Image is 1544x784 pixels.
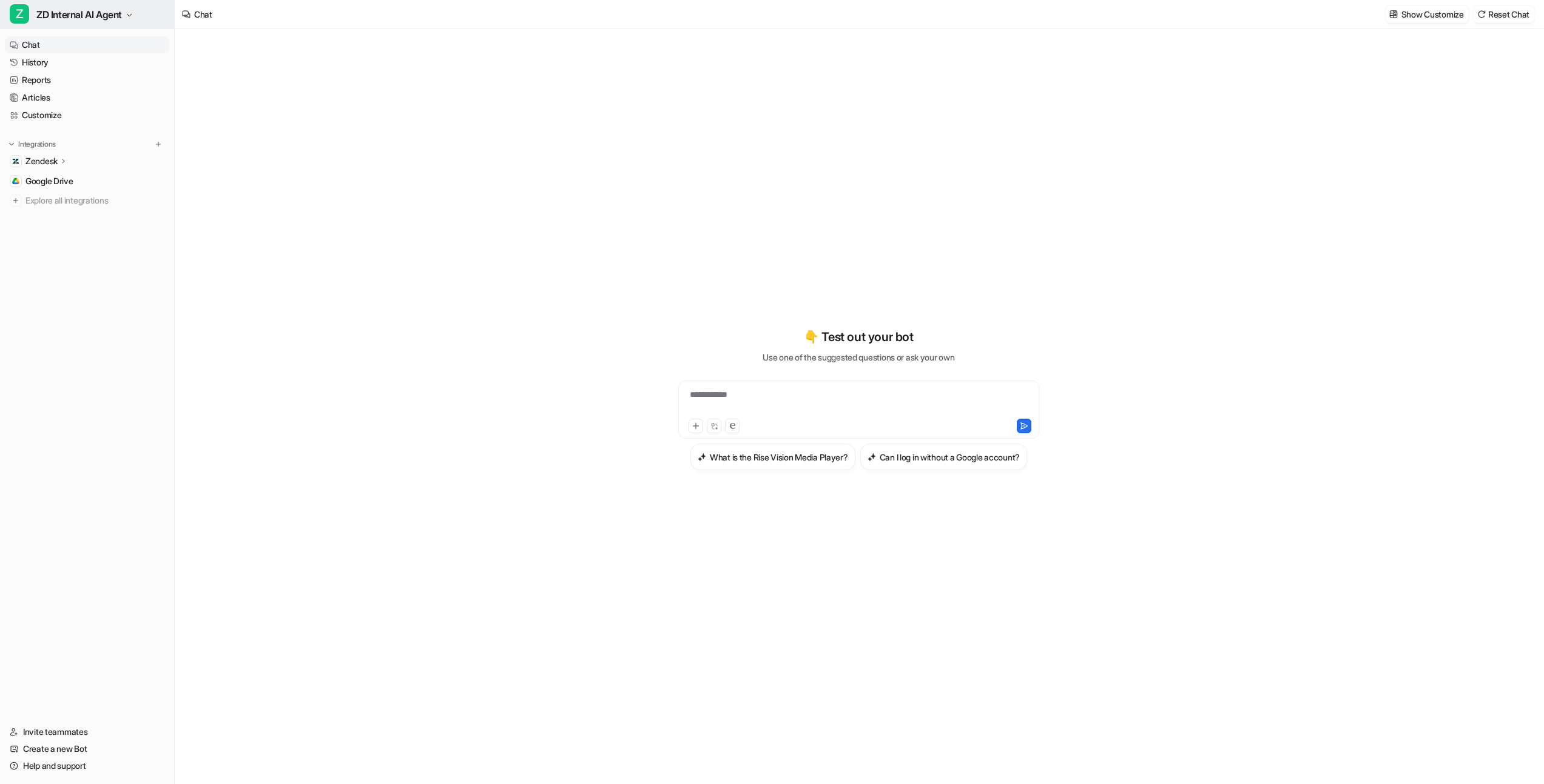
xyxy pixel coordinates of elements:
p: 👇 Test out your bot [804,328,913,346]
a: Google DriveGoogle Drive [5,173,169,190]
span: Explore all integrations [25,191,164,210]
a: Articles [5,89,169,106]
a: Invite teammates [5,723,169,740]
p: Show Customize [1401,8,1464,21]
a: History [5,54,169,71]
button: What is the Rise Vision Media Player?What is the Rise Vision Media Player? [690,443,855,470]
img: customize [1389,10,1398,19]
button: Integrations [5,138,59,150]
p: Integrations [18,139,56,149]
a: Chat [5,36,169,53]
img: reset [1477,10,1486,19]
span: ZD Internal AI Agent [36,6,122,23]
img: expand menu [7,140,16,148]
div: Chat [194,8,212,21]
p: Zendesk [25,155,58,167]
img: Google Drive [12,178,19,185]
img: menu_add.svg [154,140,163,148]
img: Zendesk [12,158,19,165]
a: Reports [5,71,169,88]
button: Reset Chat [1474,5,1534,23]
a: Help and support [5,757,169,774]
span: Z [10,4,29,24]
span: Google Drive [25,175,73,187]
img: explore all integrations [10,194,22,207]
button: Can I log in without a Google account?Can I log in without a Google account? [860,443,1027,470]
h3: Can I log in without a Google account? [880,451,1020,463]
img: What is the Rise Vision Media Player? [698,453,706,462]
p: Use one of the suggested questions or ask your own [763,351,954,364]
a: Create a new Bot [5,740,169,757]
a: Customize [5,107,169,124]
h3: What is the Rise Vision Media Player? [710,451,848,463]
img: Can I log in without a Google account? [868,453,876,462]
a: Explore all integrations [5,192,169,209]
button: Show Customize [1386,5,1469,23]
